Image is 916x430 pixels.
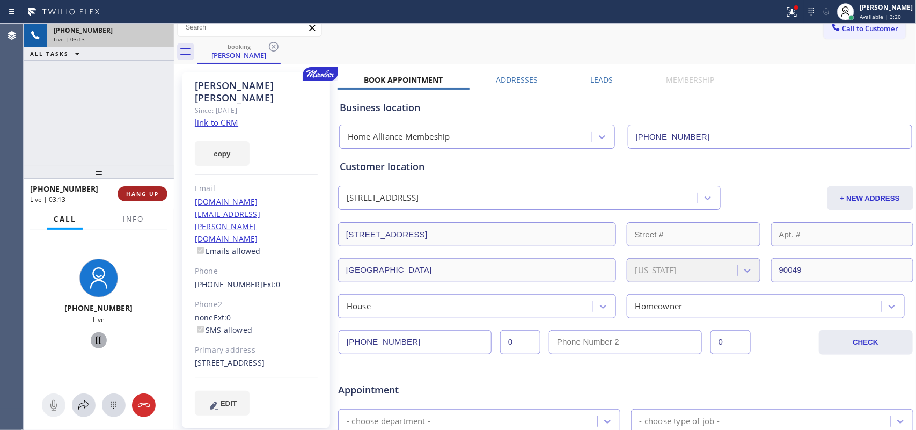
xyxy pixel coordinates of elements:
div: Phone [195,265,318,278]
input: Street # [627,222,760,246]
input: Phone Number [339,330,492,354]
input: Address [338,222,616,246]
div: [STREET_ADDRESS] [195,357,318,369]
div: House [347,300,371,312]
button: CHECK [819,330,913,355]
label: Addresses [496,75,538,85]
span: Call [54,214,76,224]
button: Open dialpad [102,393,126,417]
div: [PERSON_NAME] [199,50,280,60]
button: Open directory [72,393,96,417]
div: Since: [DATE] [195,104,318,116]
button: HANG UP [118,186,167,201]
div: Business location [340,100,912,115]
button: + NEW ADDRESS [827,186,913,210]
span: Live [93,315,105,324]
a: [PHONE_NUMBER] [195,279,263,289]
div: Phone2 [195,298,318,311]
input: Emails allowed [197,247,204,254]
input: ZIP [771,258,913,282]
label: Leads [591,75,613,85]
input: City [338,258,616,282]
div: Email [195,183,318,195]
span: Available | 3:20 [860,13,901,20]
span: ALL TASKS [30,50,69,57]
input: Phone Number 2 [549,330,702,354]
button: Hold Customer [91,332,107,348]
span: [PHONE_NUMBER] [54,26,113,35]
input: SMS allowed [197,326,204,333]
span: Appointment [338,383,529,397]
span: Info [123,214,144,224]
div: Customer location [340,159,912,174]
button: Mute [819,4,834,19]
button: copy [195,141,250,166]
label: Membership [666,75,714,85]
span: Call to Customer [842,24,899,33]
div: [PERSON_NAME] [PERSON_NAME] [195,79,318,104]
span: [PHONE_NUMBER] [30,184,98,194]
button: ALL TASKS [24,47,90,60]
div: - choose department - [347,415,430,427]
button: EDIT [195,391,250,416]
input: Search [178,19,321,36]
div: Home Alliance Membeship [348,131,450,143]
a: link to CRM [195,117,238,128]
span: EDIT [221,399,237,407]
input: Ext. [500,330,540,354]
div: Primary address [195,344,318,356]
div: [PERSON_NAME] [860,3,913,12]
button: Mute [42,393,65,417]
button: Call to Customer [824,18,906,39]
span: Live | 03:13 [54,35,85,43]
span: Live | 03:13 [30,195,65,204]
input: Phone Number [628,125,912,149]
input: Apt. # [771,222,913,246]
div: none [195,312,318,337]
label: SMS allowed [195,325,252,335]
span: [PHONE_NUMBER] [65,303,133,313]
div: Jason Gardner [199,40,280,63]
div: - choose type of job - [640,415,720,427]
div: Homeowner [635,300,683,312]
input: Ext. 2 [710,330,751,354]
label: Book Appointment [364,75,443,85]
span: Ext: 0 [263,279,281,289]
button: Hang up [132,393,156,417]
a: [DOMAIN_NAME][EMAIL_ADDRESS][PERSON_NAME][DOMAIN_NAME] [195,196,260,244]
span: HANG UP [126,190,159,198]
button: Call [47,209,83,230]
label: Emails allowed [195,246,261,256]
div: [STREET_ADDRESS] [347,192,419,205]
button: Info [116,209,150,230]
div: booking [199,42,280,50]
span: Ext: 0 [214,312,231,323]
